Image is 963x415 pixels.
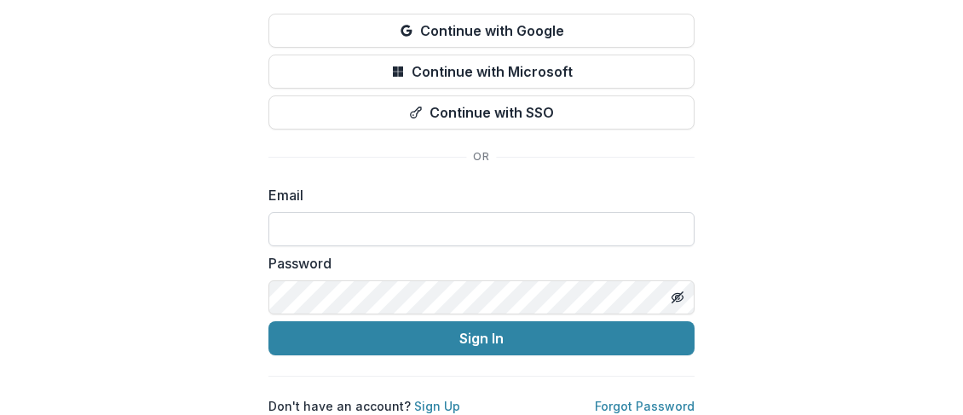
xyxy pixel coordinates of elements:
a: Forgot Password [595,399,695,413]
button: Continue with SSO [268,95,695,130]
button: Continue with Microsoft [268,55,695,89]
button: Continue with Google [268,14,695,48]
button: Toggle password visibility [664,284,691,311]
button: Sign In [268,321,695,355]
label: Password [268,253,684,274]
p: Don't have an account? [268,397,460,415]
label: Email [268,185,684,205]
a: Sign Up [414,399,460,413]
